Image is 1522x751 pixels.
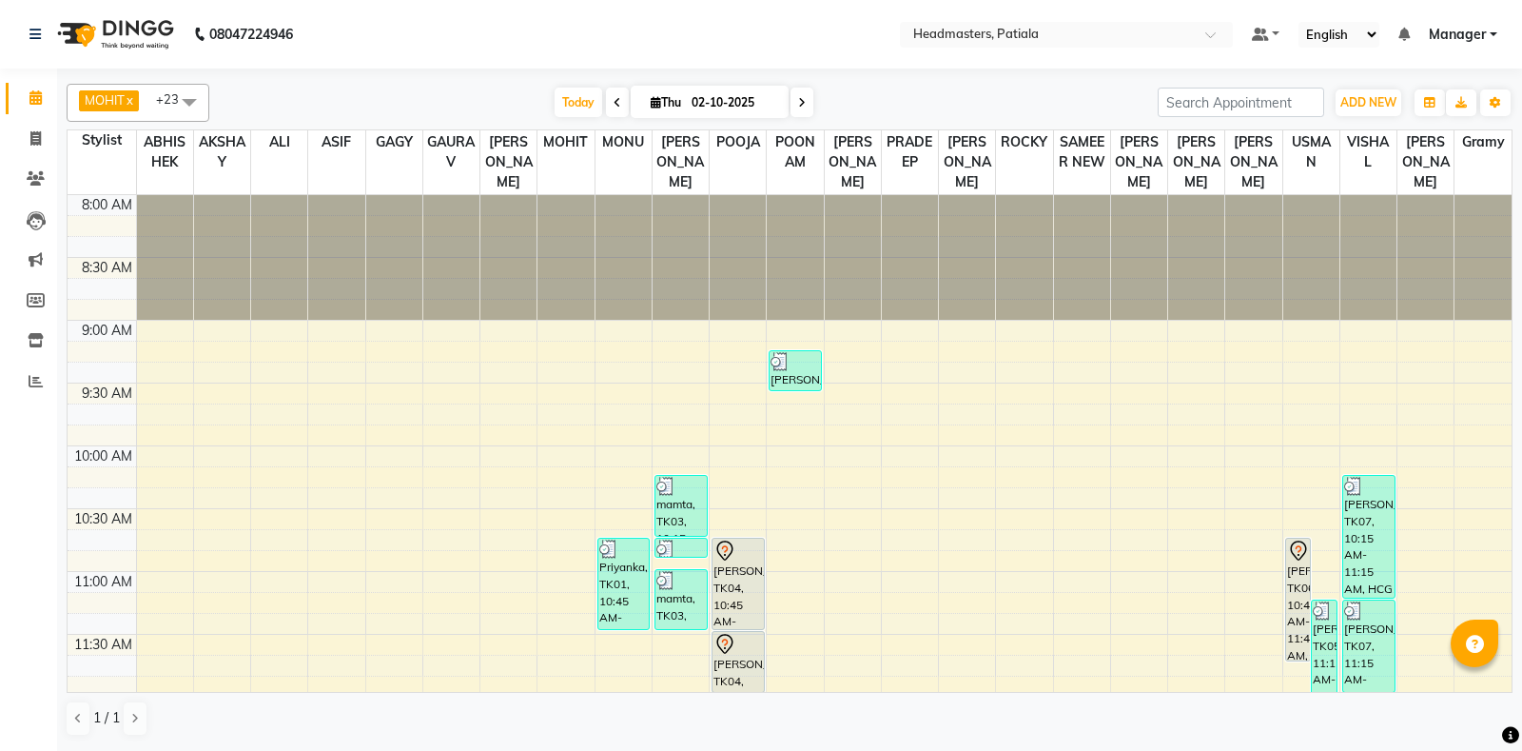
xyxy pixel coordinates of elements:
[194,130,250,174] span: AKSHAY
[939,130,995,194] span: [PERSON_NAME]
[770,351,821,390] div: [PERSON_NAME], TK02, 09:15 AM-09:35 AM, WX-HL - Waxing Half Legs - Regular
[251,130,307,154] span: ALI
[70,446,136,466] div: 10:00 AM
[1111,130,1167,194] span: [PERSON_NAME]
[423,130,479,174] span: GAURAV
[78,258,136,278] div: 8:30 AM
[646,95,686,109] span: Thu
[1340,95,1396,109] span: ADD NEW
[209,8,293,61] b: 08047224946
[78,195,136,215] div: 8:00 AM
[537,130,594,154] span: MOHIT
[655,570,707,629] div: mamta, TK03, 11:00 AM-11:30 AM, Nose Wax
[653,130,709,194] span: [PERSON_NAME]
[156,91,193,107] span: +23
[710,130,766,154] span: POOJA
[70,635,136,655] div: 11:30 AM
[78,321,136,341] div: 9:00 AM
[78,384,136,404] div: 9:30 AM
[555,88,602,117] span: Today
[686,89,781,117] input: 2025-10-02
[70,509,136,529] div: 10:30 AM
[712,632,764,692] div: [PERSON_NAME], TK04, 11:30 AM-12:00 PM, BLCH-F - Face
[996,130,1052,154] span: ROCKY
[1429,25,1486,45] span: Manager
[1283,130,1339,174] span: USMAN
[1442,675,1503,732] iframe: chat widget
[85,92,125,108] span: MOHIT
[1054,130,1110,174] span: SAMEER NEW
[1158,88,1324,117] input: Search Appointment
[1168,130,1224,194] span: [PERSON_NAME]
[1454,130,1512,154] span: Gramy
[49,8,179,61] img: logo
[825,130,881,194] span: [PERSON_NAME]
[68,130,136,150] div: Stylist
[70,572,136,592] div: 11:00 AM
[480,130,537,194] span: [PERSON_NAME]
[655,476,707,536] div: mamta, TK03, 10:15 AM-10:45 AM, Eye Brow Wax
[93,708,120,728] span: 1 / 1
[1225,130,1281,194] span: [PERSON_NAME]
[655,539,707,557] div: mamta, TK03, 10:45 AM-10:55 AM, WX-UL-RC - Waxing Upper Lip - Premium
[125,92,133,108] a: x
[595,130,652,154] span: MONU
[1397,130,1454,194] span: [PERSON_NAME]
[366,130,422,154] span: GAGY
[1343,476,1395,598] div: [PERSON_NAME], TK07, 10:15 AM-11:15 AM, HCG - Hair Cut by Senior Hair Stylist
[1336,89,1401,116] button: ADD NEW
[1312,601,1337,722] div: [PERSON_NAME], TK05, 11:15 AM-12:15 PM, HCG - Hair Cut by Senior Hair Stylist
[137,130,193,174] span: ABHISHEK
[1343,601,1395,692] div: [PERSON_NAME], TK07, 11:15 AM-12:00 PM, BRD - [PERSON_NAME]
[767,130,823,174] span: POONAM
[712,539,764,629] div: [PERSON_NAME], TK04, 10:45 AM-11:30 AM, CLP-O3 EXP - O3+ Express Cleanup
[1340,130,1396,174] span: VISHAL
[882,130,938,174] span: PRADEEP
[308,130,364,154] span: ASIF
[1286,539,1311,661] div: [PERSON_NAME], TK06, 10:45 AM-11:45 AM, HCG - Hair Cut by Senior Hair Stylist
[598,539,650,629] div: Priyanka, TK01, 10:45 AM-11:30 AM, BD - Blow dry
